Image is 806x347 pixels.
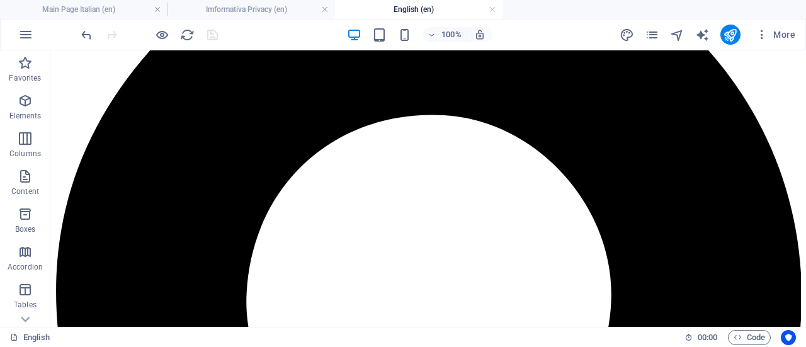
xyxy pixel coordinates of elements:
[9,73,41,83] p: Favorites
[620,27,635,42] button: design
[781,330,796,345] button: Usercentrics
[645,27,660,42] button: pages
[756,28,795,41] span: More
[11,186,39,196] p: Content
[441,27,462,42] h6: 100%
[9,111,42,121] p: Elements
[720,25,741,45] button: publish
[734,330,765,345] span: Code
[79,27,94,42] button: undo
[645,28,659,42] i: Pages (Ctrl+Alt+S)
[751,25,800,45] button: More
[154,27,169,42] button: Click here to leave preview mode and continue editing
[14,300,37,310] p: Tables
[8,262,43,272] p: Accordion
[707,333,708,342] span: :
[10,330,50,345] a: Click to cancel selection. Double-click to open Pages
[684,330,718,345] h6: Session time
[695,27,710,42] button: text_generator
[15,224,36,234] p: Boxes
[9,149,41,159] p: Columns
[670,28,684,42] i: Navigator
[335,3,502,16] h4: English (en)
[728,330,771,345] button: Code
[695,28,710,42] i: AI Writer
[670,27,685,42] button: navigator
[698,330,717,345] span: 00 00
[179,27,195,42] button: reload
[180,28,195,42] i: Reload page
[723,28,737,42] i: Publish
[167,3,335,16] h4: Imformativa Privacy (en)
[423,27,467,42] button: 100%
[79,28,94,42] i: Undo: Change pages (Ctrl+Z)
